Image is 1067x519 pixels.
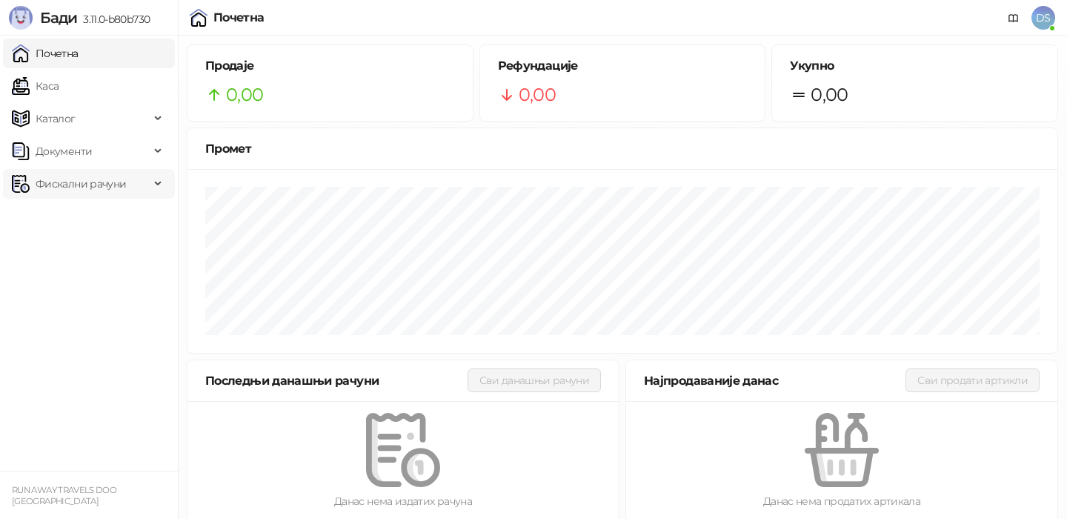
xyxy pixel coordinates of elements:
[12,71,59,101] a: Каса
[644,371,905,390] div: Најпродаваније данас
[468,368,601,392] button: Сви данашњи рачуни
[226,81,263,109] span: 0,00
[77,13,150,26] span: 3.11.0-b80b730
[36,104,76,133] span: Каталог
[1031,6,1055,30] span: DS
[205,371,468,390] div: Последњи данашњи рачуни
[905,368,1040,392] button: Сви продати артикли
[519,81,556,109] span: 0,00
[811,81,848,109] span: 0,00
[36,136,92,166] span: Документи
[211,493,595,509] div: Данас нема издатих рачуна
[1002,6,1026,30] a: Документација
[650,493,1034,509] div: Данас нема продатих артикала
[12,485,116,506] small: RUN AWAY TRAVELS DOO [GEOGRAPHIC_DATA]
[40,9,77,27] span: Бади
[498,57,748,75] h5: Рефундације
[205,57,455,75] h5: Продаје
[12,39,79,68] a: Почетна
[790,57,1040,75] h5: Укупно
[205,139,1040,158] div: Промет
[213,12,265,24] div: Почетна
[9,6,33,30] img: Logo
[36,169,126,199] span: Фискални рачуни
